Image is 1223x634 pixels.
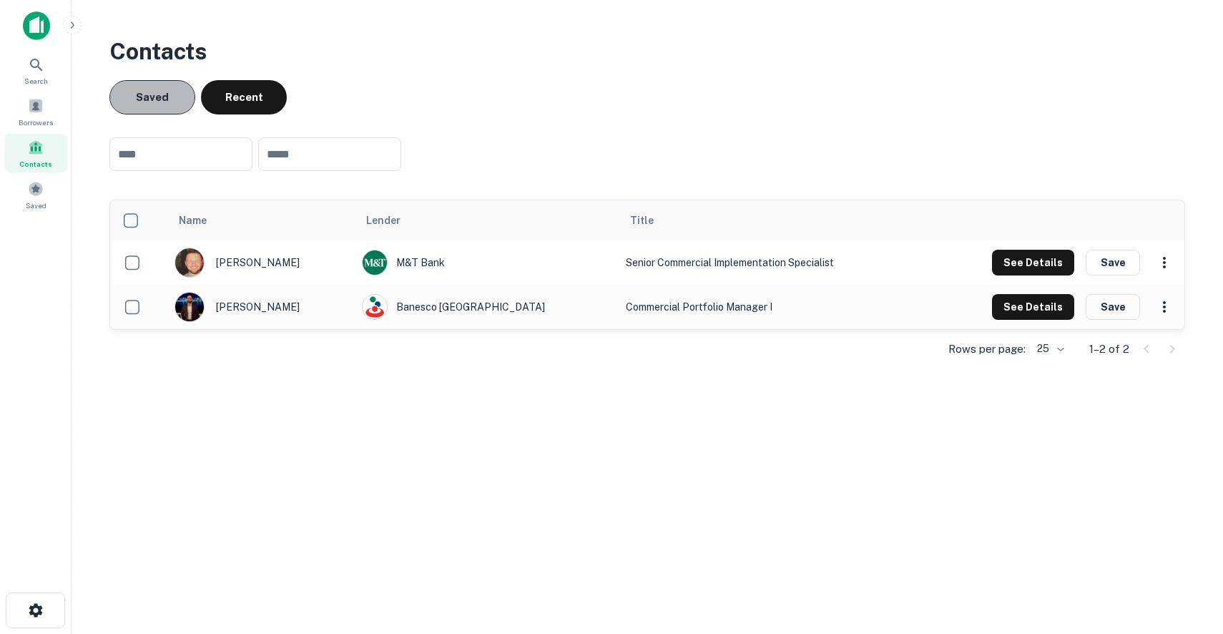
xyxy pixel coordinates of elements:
[4,51,67,89] a: Search
[1031,338,1066,359] div: 25
[619,285,917,329] td: Commercial Portfolio Manager I
[175,292,347,322] div: [PERSON_NAME]
[363,250,387,275] img: picture
[4,134,67,172] a: Contacts
[948,341,1026,358] p: Rows per page:
[4,175,67,214] a: Saved
[366,212,419,229] span: Lender
[1086,294,1140,320] button: Save
[167,200,354,240] th: Name
[619,200,917,240] th: Title
[23,11,50,40] img: capitalize-icon.png
[1151,520,1223,588] iframe: Chat Widget
[24,75,48,87] span: Search
[175,248,347,278] div: [PERSON_NAME]
[1089,341,1129,358] p: 1–2 of 2
[992,294,1074,320] button: See Details
[19,117,53,128] span: Borrowers
[109,80,195,114] button: Saved
[110,200,1184,329] div: scrollable content
[355,200,619,240] th: Lender
[26,200,46,211] span: Saved
[19,158,52,170] span: Contacts
[619,240,917,285] td: Senior Commercial Implementation Specialist
[175,248,204,277] img: 1668205046368
[179,212,225,229] span: Name
[109,34,1185,69] h3: Contacts
[1086,250,1140,275] button: Save
[630,212,672,229] span: Title
[175,293,204,321] img: 1733660626192
[992,250,1074,275] button: See Details
[362,250,612,275] div: M&T Bank
[363,295,387,319] img: picture
[362,294,612,320] div: Banesco [GEOGRAPHIC_DATA]
[4,92,67,131] a: Borrowers
[201,80,287,114] button: Recent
